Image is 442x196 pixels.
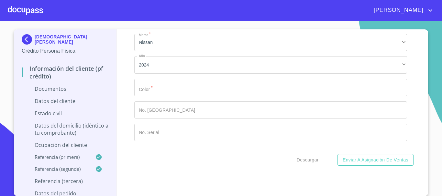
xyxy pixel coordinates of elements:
[369,5,426,15] span: [PERSON_NAME]
[22,141,109,149] p: Ocupación del Cliente
[22,166,95,172] p: Referencia (segunda)
[134,34,407,51] div: Nissan
[22,122,109,136] p: Datos del domicilio (idéntico a tu comprobante)
[22,154,95,160] p: Referencia (primera)
[35,34,109,45] p: [DEMOGRAPHIC_DATA][PERSON_NAME]
[343,156,408,164] span: Enviar a Asignación de Ventas
[22,178,109,185] p: Referencia (tercera)
[294,154,321,166] button: Descargar
[22,110,109,117] p: Estado Civil
[22,34,109,47] div: [DEMOGRAPHIC_DATA][PERSON_NAME]
[22,47,109,55] p: Crédito Persona Física
[297,156,319,164] span: Descargar
[22,85,109,92] p: Documentos
[22,98,109,105] p: Datos del cliente
[369,5,434,15] button: account of current user
[22,65,109,80] p: Información del cliente (PF crédito)
[22,34,35,45] img: Docupass spot blue
[337,154,414,166] button: Enviar a Asignación de Ventas
[134,56,407,74] div: 2024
